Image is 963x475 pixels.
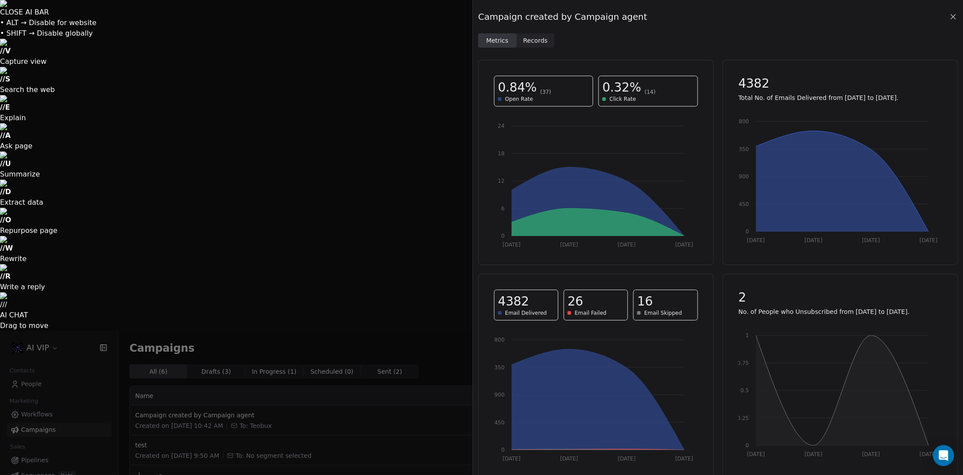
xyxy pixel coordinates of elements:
tspan: 0 [501,447,505,453]
div: Open Intercom Messenger [933,445,954,466]
tspan: 900 [494,392,505,398]
tspan: [DATE] [862,452,880,458]
tspan: [DATE] [919,452,937,458]
tspan: [DATE] [503,456,521,462]
tspan: 1350 [491,365,505,371]
tspan: [DATE] [618,456,636,462]
tspan: [DATE] [560,456,578,462]
tspan: 0.5 [740,387,749,394]
tspan: 1800 [491,337,505,343]
tspan: [DATE] [675,456,694,462]
tspan: 0 [745,442,749,449]
tspan: [DATE] [804,452,823,458]
tspan: 1 [745,332,749,339]
tspan: [DATE] [747,452,765,458]
tspan: 0.25 [737,415,749,421]
tspan: 450 [494,420,505,426]
tspan: 0.75 [737,360,749,366]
